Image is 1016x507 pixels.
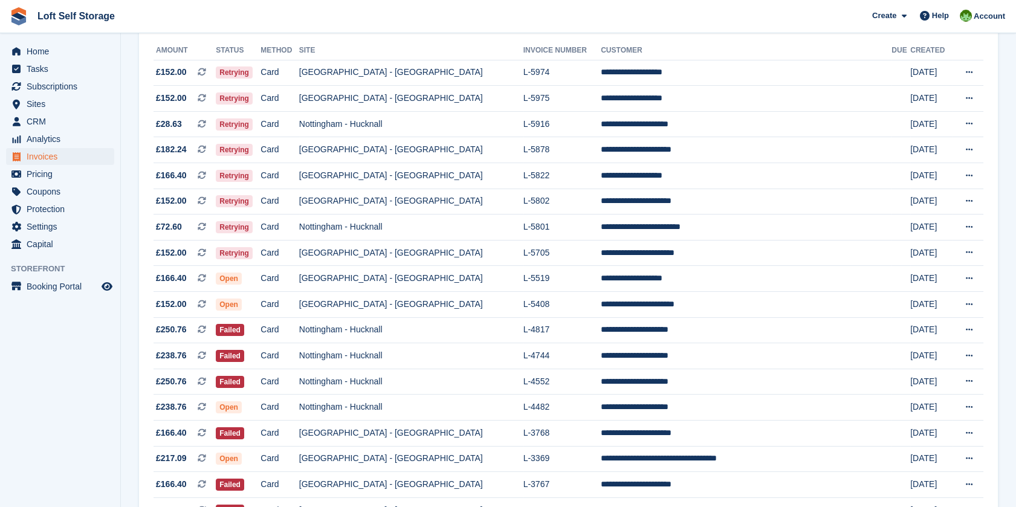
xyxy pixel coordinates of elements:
td: Card [260,317,299,343]
td: Card [260,369,299,395]
td: Card [260,111,299,137]
span: Sites [27,95,99,112]
a: Preview store [100,279,114,294]
span: Retrying [216,221,253,233]
span: Settings [27,218,99,235]
td: L-4817 [523,317,601,343]
td: L-4552 [523,369,601,395]
span: Open [216,401,242,413]
td: [GEOGRAPHIC_DATA] - [GEOGRAPHIC_DATA] [299,292,523,318]
td: L-5519 [523,266,601,292]
td: Card [260,137,299,163]
td: [GEOGRAPHIC_DATA] - [GEOGRAPHIC_DATA] [299,60,523,86]
img: James Johnson [960,10,972,22]
th: Due [891,41,910,60]
td: [GEOGRAPHIC_DATA] - [GEOGRAPHIC_DATA] [299,446,523,472]
a: menu [6,113,114,130]
a: menu [6,236,114,253]
span: Subscriptions [27,78,99,95]
a: menu [6,148,114,165]
td: [DATE] [910,395,953,421]
span: Storefront [11,263,120,275]
span: Invoices [27,148,99,165]
th: Site [299,41,523,60]
td: [DATE] [910,137,953,163]
td: L-3768 [523,421,601,447]
a: menu [6,131,114,147]
span: £152.00 [156,92,187,105]
td: [GEOGRAPHIC_DATA] - [GEOGRAPHIC_DATA] [299,137,523,163]
span: £152.00 [156,66,187,79]
td: L-3767 [523,472,601,498]
td: [DATE] [910,421,953,447]
td: [DATE] [910,292,953,318]
span: Failed [216,427,244,439]
td: [GEOGRAPHIC_DATA] - [GEOGRAPHIC_DATA] [299,472,523,498]
span: Home [27,43,99,60]
td: [GEOGRAPHIC_DATA] - [GEOGRAPHIC_DATA] [299,421,523,447]
span: Retrying [216,144,253,156]
td: Nottingham - Hucknall [299,111,523,137]
td: L-5802 [523,189,601,215]
td: Nottingham - Hucknall [299,369,523,395]
td: [DATE] [910,60,953,86]
span: Help [932,10,949,22]
span: Retrying [216,170,253,182]
td: L-5975 [523,86,601,112]
td: L-5801 [523,215,601,241]
th: Customer [601,41,891,60]
td: [GEOGRAPHIC_DATA] - [GEOGRAPHIC_DATA] [299,266,523,292]
span: Failed [216,350,244,362]
td: Nottingham - Hucknall [299,395,523,421]
a: Loft Self Storage [33,6,120,26]
a: menu [6,43,114,60]
td: [DATE] [910,266,953,292]
td: [DATE] [910,86,953,112]
a: menu [6,183,114,200]
span: Coupons [27,183,99,200]
td: [DATE] [910,189,953,215]
td: L-3369 [523,446,601,472]
td: Card [260,86,299,112]
td: Card [260,292,299,318]
td: Nottingham - Hucknall [299,317,523,343]
td: L-5878 [523,137,601,163]
td: [GEOGRAPHIC_DATA] - [GEOGRAPHIC_DATA] [299,240,523,266]
span: £72.60 [156,221,182,233]
td: Card [260,163,299,189]
span: Failed [216,479,244,491]
span: Retrying [216,66,253,79]
td: Card [260,266,299,292]
span: Retrying [216,118,253,131]
span: Capital [27,236,99,253]
td: Card [260,343,299,369]
span: Open [216,453,242,465]
a: menu [6,166,114,182]
td: Card [260,215,299,241]
td: L-4482 [523,395,601,421]
th: Method [260,41,299,60]
td: Nottingham - Hucknall [299,215,523,241]
td: L-5705 [523,240,601,266]
td: [DATE] [910,215,953,241]
span: £152.00 [156,247,187,259]
td: Card [260,472,299,498]
td: L-5408 [523,292,601,318]
span: £152.00 [156,195,187,207]
span: £152.00 [156,298,187,311]
td: [DATE] [910,343,953,369]
span: Tasks [27,60,99,77]
span: £166.40 [156,478,187,491]
th: Status [216,41,260,60]
span: Account [974,10,1005,22]
span: £238.76 [156,401,187,413]
td: Card [260,446,299,472]
a: menu [6,218,114,235]
a: menu [6,60,114,77]
span: Retrying [216,92,253,105]
span: Booking Portal [27,278,99,295]
span: Retrying [216,247,253,259]
span: £166.40 [156,427,187,439]
td: Card [260,240,299,266]
td: [DATE] [910,163,953,189]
